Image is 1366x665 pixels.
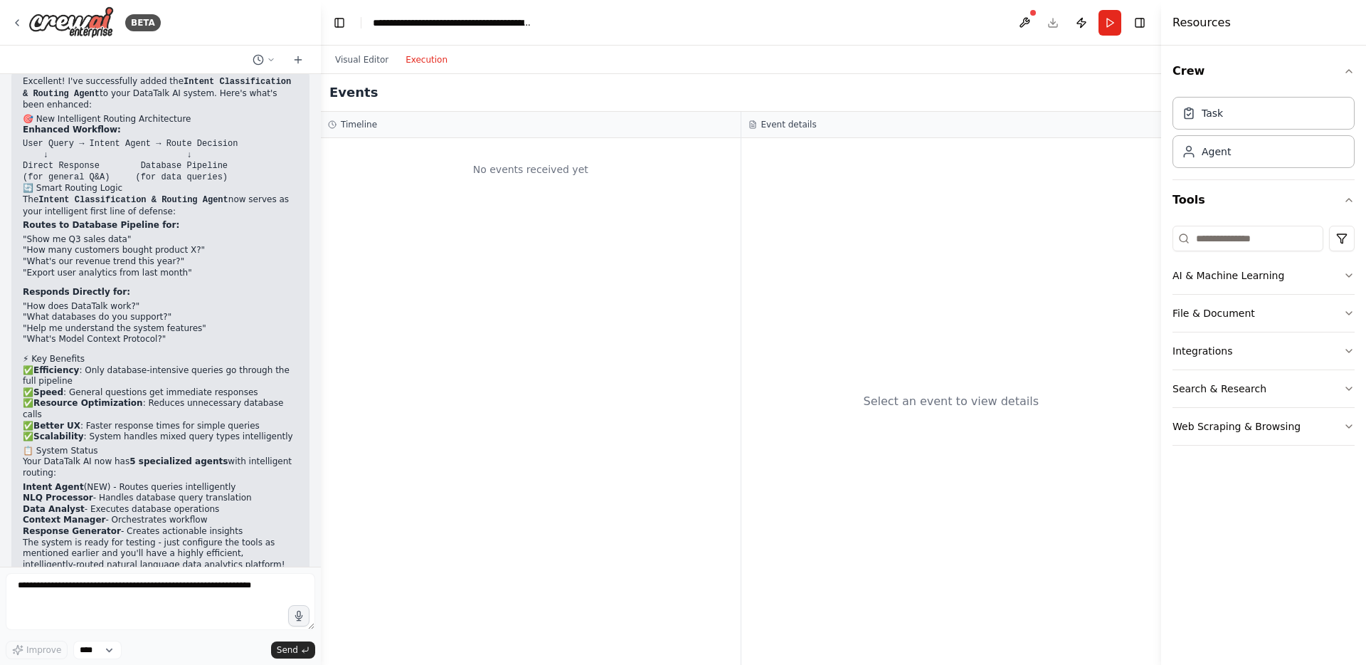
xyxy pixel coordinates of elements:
[23,504,85,514] strong: Data Analyst
[33,387,63,397] strong: Speed
[6,641,68,659] button: Improve
[23,515,298,526] li: - Orchestrates workflow
[23,365,298,443] p: ✅ : Only database-intensive queries go through the full pipeline ✅ : General questions get immedi...
[23,515,105,525] strong: Context Manager
[23,287,130,297] strong: Responds Directly for:
[341,119,377,130] h3: Timeline
[23,114,298,125] h2: 🎯 New Intelligent Routing Architecture
[23,493,298,504] li: - Handles database query translation
[23,139,238,182] code: User Query → Intent Agent → Route Decision ↓ ↓ Direct Response Database Pipeline (for general Q&A...
[1202,106,1223,120] div: Task
[23,482,84,492] strong: Intent Agent
[23,125,121,135] strong: Enhanced Workflow:
[327,51,397,68] button: Visual Editor
[1172,370,1355,407] button: Search & Research
[328,145,734,194] div: No events received yet
[23,256,298,268] li: "What's our revenue trend this year?"
[23,77,291,99] code: Intent Classification & Routing Agent
[33,421,80,431] strong: Better UX
[23,538,298,571] p: The system is ready for testing - just configure the tools as mentioned earlier and you'll have a...
[1172,220,1355,457] div: Tools
[397,51,456,68] button: Execution
[23,76,298,111] p: Excellent! I've successfully added the to your DataTalk AI system. Here's what's been enhanced:
[38,195,228,205] code: Intent Classification & Routing Agent
[1172,295,1355,332] button: File & Document
[23,234,298,246] li: "Show me Q3 sales data"
[23,245,298,256] li: "How many customers bought product X?"
[23,183,298,194] h2: 🔄 Smart Routing Logic
[277,644,298,656] span: Send
[23,268,298,279] li: "Export user analytics from last month"
[247,51,281,68] button: Switch to previous chat
[23,446,298,457] h2: 📋 System Status
[33,398,143,408] strong: Resource Optimization
[863,393,1039,410] div: Select an event to view details
[1172,91,1355,179] div: Crew
[129,456,228,466] strong: 5 specialized agents
[26,644,61,656] span: Improve
[271,642,315,659] button: Send
[23,526,121,536] strong: Response Generator
[1172,51,1355,91] button: Crew
[33,365,79,375] strong: Efficiency
[1202,145,1231,159] div: Agent
[23,323,298,335] li: "Help me understand the system features"
[28,6,114,38] img: Logo
[1172,257,1355,294] button: AI & Machine Learning
[1172,14,1231,31] h4: Resources
[23,220,179,230] strong: Routes to Database Pipeline for:
[1130,13,1150,33] button: Hide right sidebar
[373,16,533,30] nav: breadcrumb
[761,119,817,130] h3: Event details
[23,334,298,345] li: "What's Model Context Protocol?"
[33,431,84,441] strong: Scalability
[23,456,298,478] p: Your DataTalk AI now has with intelligent routing:
[287,51,309,68] button: Start a new chat
[23,194,298,217] p: The now serves as your intelligent first line of defense:
[288,605,309,627] button: Click to speak your automation idea
[23,493,93,503] strong: NLQ Processor
[329,83,378,103] h2: Events
[23,504,298,515] li: - Executes database operations
[23,301,298,313] li: "How does DataTalk work?"
[1172,332,1355,370] button: Integrations
[329,13,349,33] button: Hide left sidebar
[1172,180,1355,220] button: Tools
[1172,408,1355,445] button: Web Scraping & Browsing
[23,482,298,493] li: (NEW) - Routes queries intelligently
[23,526,298,538] li: - Creates actionable insights
[23,354,298,365] h2: ⚡ Key Benefits
[23,312,298,323] li: "What databases do you support?"
[125,14,161,31] div: BETA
